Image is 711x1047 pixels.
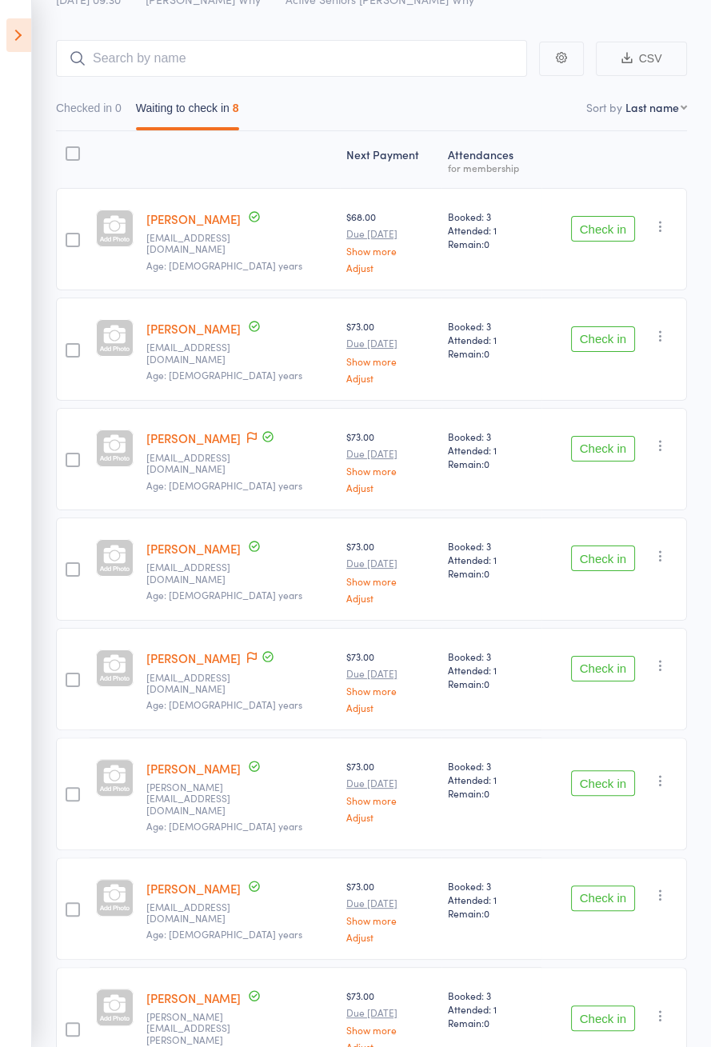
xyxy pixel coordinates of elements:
[146,210,241,227] a: [PERSON_NAME]
[448,223,535,237] span: Attended: 1
[146,901,250,925] small: sergentc2014@outlook.com
[146,697,302,711] span: Age: [DEMOGRAPHIC_DATA] years
[346,228,435,239] small: Due [DATE]
[448,443,535,457] span: Attended: 1
[484,566,489,580] span: 0
[346,812,435,822] a: Adjust
[346,915,435,925] a: Show more
[448,566,535,580] span: Remain:
[484,677,489,690] span: 0
[346,777,435,789] small: Due [DATE]
[346,319,435,382] div: $73.00
[448,553,535,566] span: Attended: 1
[448,457,535,470] span: Remain:
[233,102,239,114] div: 8
[484,346,489,360] span: 0
[146,540,241,557] a: [PERSON_NAME]
[571,216,635,242] button: Check in
[448,879,535,893] span: Booked: 3
[346,897,435,909] small: Due [DATE]
[346,246,435,256] a: Show more
[346,668,435,679] small: Due [DATE]
[484,786,489,800] span: 0
[484,237,489,250] span: 0
[340,138,441,181] div: Next Payment
[146,258,302,272] span: Age: [DEMOGRAPHIC_DATA] years
[146,672,250,695] small: lanakuczynski@gmail.com
[448,649,535,663] span: Booked: 3
[448,430,535,443] span: Booked: 3
[146,819,302,833] span: Age: [DEMOGRAPHIC_DATA] years
[146,781,250,816] small: gordon-jean@hotmail.com
[596,42,687,76] button: CSV
[571,326,635,352] button: Check in
[146,561,250,585] small: cpheazlewood@bigpond.com
[448,539,535,553] span: Booked: 3
[346,557,435,569] small: Due [DATE]
[346,1025,435,1035] a: Show more
[346,210,435,273] div: $68.00
[146,927,302,941] span: Age: [DEMOGRAPHIC_DATA] years
[571,1005,635,1031] button: Check in
[346,482,435,493] a: Adjust
[146,989,241,1006] a: [PERSON_NAME]
[146,368,302,382] span: Age: [DEMOGRAPHIC_DATA] years
[346,373,435,383] a: Adjust
[346,430,435,493] div: $73.00
[448,677,535,690] span: Remain:
[484,1016,489,1029] span: 0
[346,448,435,459] small: Due [DATE]
[346,685,435,696] a: Show more
[448,333,535,346] span: Attended: 1
[346,576,435,586] a: Show more
[448,1002,535,1016] span: Attended: 1
[448,989,535,1002] span: Booked: 3
[571,770,635,796] button: Check in
[484,906,489,920] span: 0
[136,94,239,130] button: Waiting to check in8
[346,262,435,273] a: Adjust
[448,893,535,906] span: Attended: 1
[484,457,489,470] span: 0
[448,162,535,173] div: for membership
[346,795,435,805] a: Show more
[448,1016,535,1029] span: Remain:
[346,649,435,713] div: $73.00
[146,232,250,255] small: di.angus@y7mail.com
[146,478,302,492] span: Age: [DEMOGRAPHIC_DATA] years
[346,356,435,366] a: Show more
[146,649,241,666] a: [PERSON_NAME]
[448,346,535,360] span: Remain:
[448,210,535,223] span: Booked: 3
[571,656,635,681] button: Check in
[448,773,535,786] span: Attended: 1
[56,94,122,130] button: Checked in0
[448,906,535,920] span: Remain:
[346,932,435,942] a: Adjust
[146,760,241,777] a: [PERSON_NAME]
[571,436,635,462] button: Check in
[346,539,435,602] div: $73.00
[115,102,122,114] div: 0
[448,663,535,677] span: Attended: 1
[586,99,622,115] label: Sort by
[448,786,535,800] span: Remain:
[346,759,435,822] div: $73.00
[346,879,435,942] div: $73.00
[56,40,527,77] input: Search by name
[146,880,241,897] a: [PERSON_NAME]
[346,338,435,349] small: Due [DATE]
[448,759,535,773] span: Booked: 3
[346,593,435,603] a: Adjust
[146,452,250,475] small: aciebabe27@gmail.com
[146,588,302,601] span: Age: [DEMOGRAPHIC_DATA] years
[571,545,635,571] button: Check in
[146,342,250,365] small: robinebates1@gmail.com
[448,237,535,250] span: Remain:
[625,99,679,115] div: Last name
[448,319,535,333] span: Booked: 3
[346,466,435,476] a: Show more
[146,430,241,446] a: [PERSON_NAME]
[346,1007,435,1018] small: Due [DATE]
[346,702,435,713] a: Adjust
